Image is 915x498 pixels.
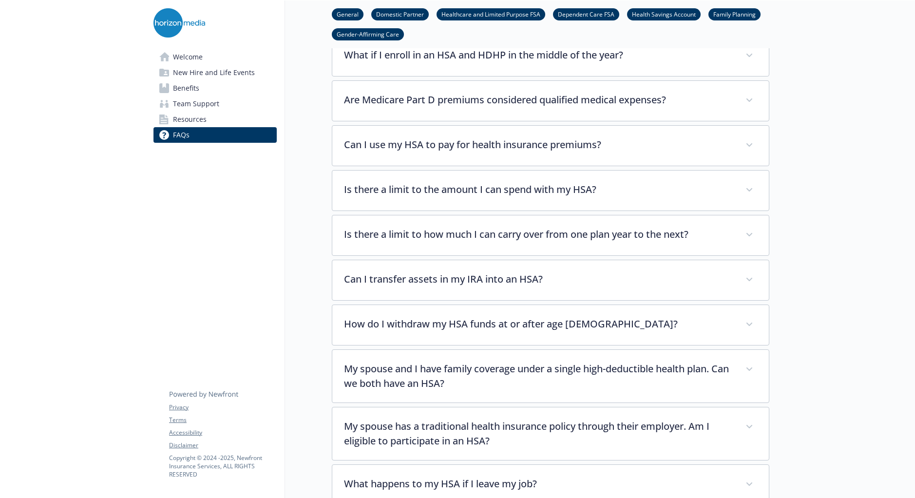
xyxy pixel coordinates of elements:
p: How do I withdraw my HSA funds at or after age [DEMOGRAPHIC_DATA]? [344,317,734,331]
div: My spouse has a traditional health insurance policy through their employer. Am I eligible to part... [332,407,769,460]
div: Are Medicare Part D premiums considered qualified medical expenses? [332,81,769,121]
a: Domestic Partner [371,9,429,19]
p: Is there a limit to how much I can carry over from one plan year to the next? [344,227,734,242]
div: Is there a limit to the amount I can spend with my HSA? [332,171,769,211]
p: Are Medicare Part D premiums considered qualified medical expenses? [344,93,734,107]
a: General [332,9,363,19]
span: New Hire and Life Events [173,65,255,80]
a: FAQs [153,127,277,143]
a: Gender-Affirming Care [332,29,404,38]
a: Privacy [169,403,276,412]
span: Welcome [173,49,203,65]
p: Is there a limit to the amount I can spend with my HSA? [344,182,734,197]
p: Can I transfer assets in my IRA into an HSA? [344,272,734,287]
a: Disclaimer [169,441,276,450]
a: Family Planning [708,9,761,19]
div: What if I enroll in an HSA and HDHP in the middle of the year? [332,36,769,76]
a: Health Savings Account [627,9,701,19]
div: Can I transfer assets in my IRA into an HSA? [332,260,769,300]
span: Benefits [173,80,199,96]
a: Healthcare and Limited Purpose FSA [437,9,545,19]
a: New Hire and Life Events [153,65,277,80]
p: My spouse and I have family coverage under a single high-deductible health plan. Can we both have... [344,362,734,391]
div: My spouse and I have family coverage under a single high-deductible health plan. Can we both have... [332,350,769,402]
span: FAQs [173,127,190,143]
p: Can I use my HSA to pay for health insurance premiums? [344,137,734,152]
div: Can I use my HSA to pay for health insurance premiums? [332,126,769,166]
span: Team Support [173,96,219,112]
p: My spouse has a traditional health insurance policy through their employer. Am I eligible to part... [344,419,734,448]
a: Resources [153,112,277,127]
a: Welcome [153,49,277,65]
a: Benefits [153,80,277,96]
a: Team Support [153,96,277,112]
p: What happens to my HSA if I leave my job? [344,477,734,491]
span: Resources [173,112,207,127]
a: Terms [169,416,276,424]
p: What if I enroll in an HSA and HDHP in the middle of the year? [344,48,734,62]
div: How do I withdraw my HSA funds at or after age [DEMOGRAPHIC_DATA]? [332,305,769,345]
div: Is there a limit to how much I can carry over from one plan year to the next? [332,215,769,255]
p: Copyright © 2024 - 2025 , Newfront Insurance Services, ALL RIGHTS RESERVED [169,454,276,479]
a: Accessibility [169,428,276,437]
a: Dependent Care FSA [553,9,619,19]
